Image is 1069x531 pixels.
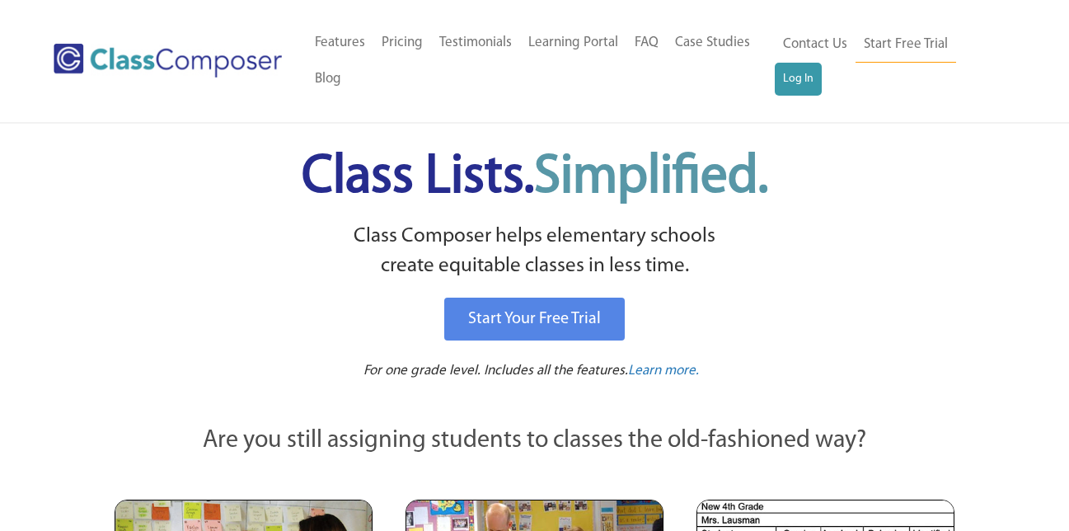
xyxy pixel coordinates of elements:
p: Class Composer helps elementary schools create equitable classes in less time. [112,222,958,282]
span: Learn more. [628,364,699,378]
span: For one grade level. Includes all the features. [363,364,628,378]
a: Learning Portal [520,25,626,61]
a: Testimonials [431,25,520,61]
span: Start Your Free Trial [468,311,601,327]
img: Class Composer [54,44,282,78]
a: FAQ [626,25,667,61]
span: Class Lists. [302,151,768,204]
a: Start Free Trial [856,26,956,63]
a: Features [307,25,373,61]
a: Contact Us [775,26,856,63]
a: Log In [775,63,822,96]
a: Learn more. [628,361,699,382]
nav: Header Menu [775,26,1003,96]
p: Are you still assigning students to classes the old-fashioned way? [115,423,955,459]
a: Blog [307,61,349,97]
nav: Header Menu [307,25,776,97]
a: Start Your Free Trial [444,298,625,341]
span: Simplified. [534,151,768,204]
a: Case Studies [667,25,758,61]
a: Pricing [373,25,431,61]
